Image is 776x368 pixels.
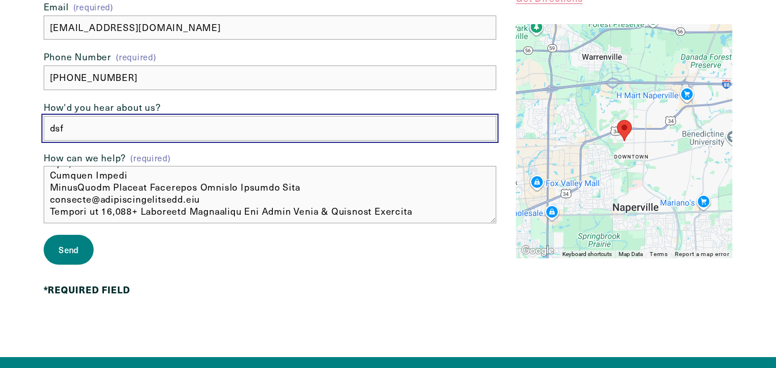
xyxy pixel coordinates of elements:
[44,283,130,296] strong: *REQUIRED FIELD
[519,243,557,258] a: Open this area in Google Maps (opens a new window)
[44,1,69,13] span: Email
[116,53,156,61] span: (required)
[44,235,94,265] button: SendSend
[617,120,632,141] div: Ivy Lane Counseling 618 West 5th Ave Suite B Naperville, IL 60563
[44,166,497,223] textarea: Loremi DOL si ame consect adipiscin elitsed (doei’te inci ut lab etdo!) Magn aliquae adminimve qu...
[650,251,668,257] a: Terms
[44,51,112,63] span: Phone Number
[675,251,729,257] a: Report a map error
[44,152,126,164] span: How can we help?
[619,250,643,258] button: Map Data
[59,244,78,255] span: Send
[74,2,113,13] span: (required)
[562,250,612,258] button: Keyboard shortcuts
[130,153,170,164] span: (required)
[519,243,557,258] img: Google
[44,102,161,114] span: How'd you hear about us?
